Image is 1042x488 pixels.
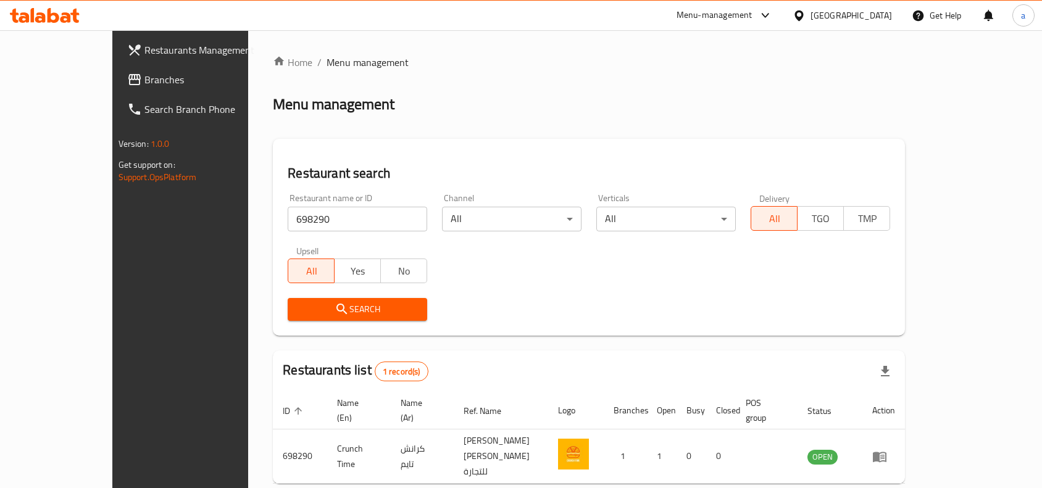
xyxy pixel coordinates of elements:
span: Name (Ar) [401,395,439,425]
span: Branches [144,72,277,87]
span: Yes [340,262,376,280]
td: Crunch Time [327,429,390,484]
td: 1 [647,429,677,484]
span: Get support on: [119,157,175,173]
a: Home [273,55,312,70]
table: enhanced table [273,392,905,484]
li: / [317,55,322,70]
th: Open [647,392,677,429]
span: Search Branch Phone [144,102,277,117]
span: No [386,262,422,280]
th: Branches [604,392,647,429]
button: Search [288,298,427,321]
input: Search for restaurant name or ID.. [288,207,427,231]
span: a [1021,9,1025,22]
label: Delivery [759,194,790,202]
span: Search [298,302,417,317]
span: All [756,210,793,228]
span: Menu management [327,55,409,70]
button: TMP [843,206,890,231]
span: Ref. Name [464,403,517,418]
div: All [442,207,581,231]
td: 698290 [273,429,327,484]
td: كرانش تايم [391,429,454,484]
nav: breadcrumb [273,55,905,70]
span: 1 record(s) [375,366,428,378]
h2: Restaurants list [283,361,428,381]
span: TMP [849,210,885,228]
span: OPEN [807,450,838,464]
h2: Restaurant search [288,164,890,183]
span: Restaurants Management [144,43,277,57]
span: Status [807,403,848,418]
div: Menu-management [677,8,752,23]
th: Busy [677,392,706,429]
td: [PERSON_NAME] [PERSON_NAME] للتجارة [454,429,549,484]
td: 0 [706,429,736,484]
div: All [596,207,736,231]
div: [GEOGRAPHIC_DATA] [811,9,892,22]
a: Support.OpsPlatform [119,169,197,185]
div: Export file [870,357,900,386]
span: 1.0.0 [151,136,170,152]
button: Yes [334,258,381,283]
div: OPEN [807,450,838,465]
span: ID [283,403,306,418]
td: 0 [677,429,706,484]
button: All [288,258,335,283]
img: Crunch Time [558,439,589,469]
th: Action [862,392,905,429]
span: Name (En) [337,395,375,425]
th: Logo [548,392,604,429]
span: Version: [119,136,149,152]
h2: Menu management [273,94,394,114]
div: Menu [872,449,895,464]
button: TGO [797,206,844,231]
a: Search Branch Phone [117,94,286,124]
th: Closed [706,392,736,429]
span: All [293,262,330,280]
button: All [751,206,798,231]
label: Upsell [296,246,319,255]
span: TGO [802,210,839,228]
td: 1 [604,429,647,484]
button: No [380,258,427,283]
span: POS group [746,395,783,425]
div: Total records count [375,362,428,381]
a: Restaurants Management [117,35,286,65]
a: Branches [117,65,286,94]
